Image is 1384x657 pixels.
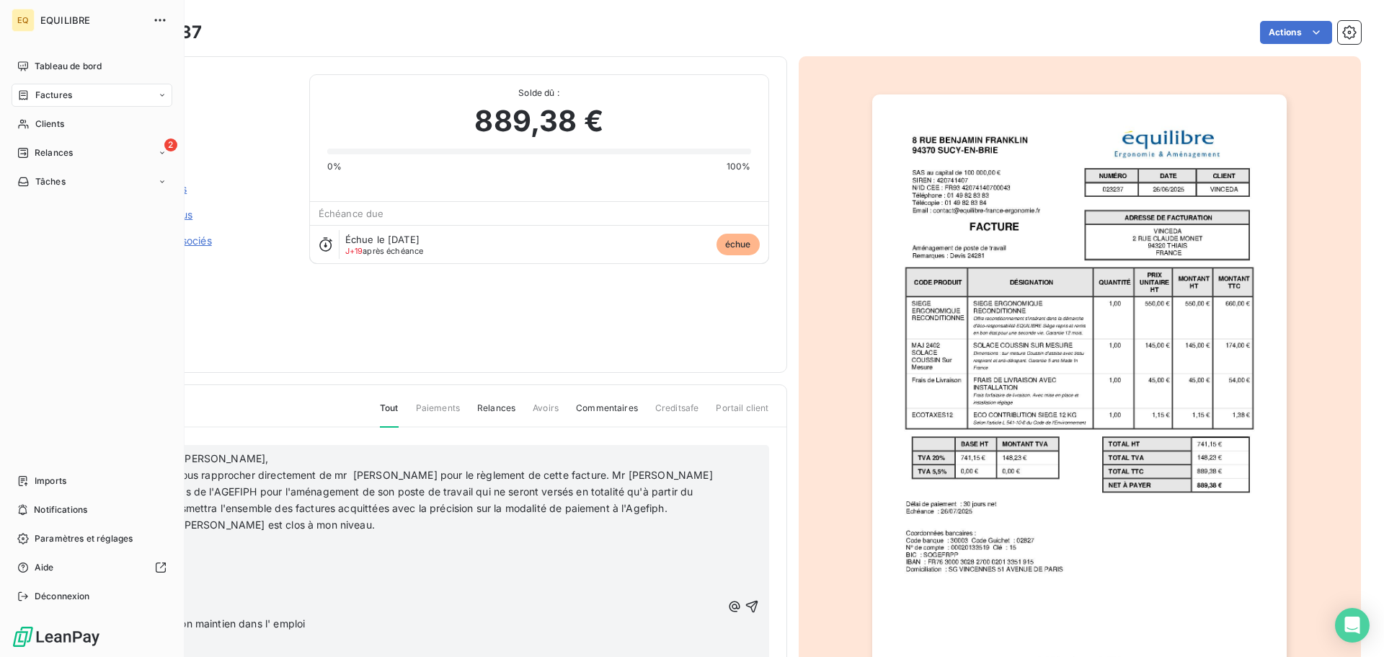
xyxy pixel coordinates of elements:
[12,469,172,493] a: Imports
[655,402,699,426] span: Creditsafe
[1260,21,1332,44] button: Actions
[345,234,420,245] span: Échue le [DATE]
[12,55,172,78] a: Tableau de bord
[35,60,102,73] span: Tableau de bord
[327,87,751,100] span: Solde dû :
[319,208,384,219] span: Échéance due
[716,402,768,426] span: Portail client
[477,402,515,426] span: Relances
[12,170,172,193] a: Tâches
[35,175,66,188] span: Tâches
[35,561,54,574] span: Aide
[35,475,66,488] span: Imports
[164,138,177,151] span: 2
[474,100,603,143] span: 889,38 €
[97,617,305,630] span: Chargée de mission maintien dans l' emploi
[12,556,172,579] a: Aide
[12,141,172,164] a: 2Relances
[97,469,716,514] span: Je vous invite à vous rapprocher directement de mr [PERSON_NAME] pour le règlement de cette factu...
[327,160,342,173] span: 0%
[345,246,363,256] span: J+19
[35,590,90,603] span: Déconnexion
[40,14,144,26] span: EQUILIBRE
[1335,608,1370,643] div: Open Intercom Messenger
[12,113,172,136] a: Clients
[35,146,73,159] span: Relances
[12,9,35,32] div: EQ
[416,402,460,426] span: Paiements
[35,532,133,545] span: Paramètres et réglages
[727,160,751,173] span: 100%
[35,89,72,102] span: Factures
[34,503,87,516] span: Notifications
[12,84,172,107] a: Factures
[35,118,64,131] span: Clients
[576,402,638,426] span: Commentaires
[345,247,424,255] span: après échéance
[717,234,760,255] span: échue
[12,527,172,550] a: Paramètres et réglages
[380,402,399,428] span: Tout
[533,402,559,426] span: Avoirs
[12,625,101,648] img: Logo LeanPay
[97,519,375,531] span: Le dossier de mr [PERSON_NAME] est clos à mon niveau.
